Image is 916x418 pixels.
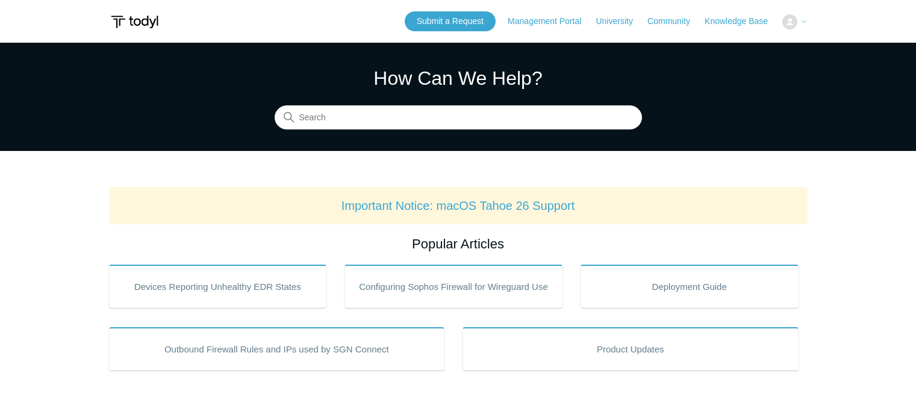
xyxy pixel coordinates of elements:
a: Important Notice: macOS Tahoe 26 Support [341,199,575,212]
a: Knowledge Base [705,15,780,28]
h2: Popular Articles [109,234,808,254]
a: Deployment Guide [581,265,799,308]
h1: How Can We Help? [275,64,642,93]
a: Configuring Sophos Firewall for Wireguard Use [344,265,562,308]
input: Search [275,106,642,130]
a: Management Portal [508,15,593,28]
img: Todyl Support Center Help Center home page [109,11,160,33]
a: Outbound Firewall Rules and IPs used by SGN Connect [109,327,445,370]
a: Submit a Request [405,11,496,31]
a: University [596,15,644,28]
a: Product Updates [463,327,799,370]
a: Community [647,15,702,28]
a: Devices Reporting Unhealthy EDR States [109,265,327,308]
